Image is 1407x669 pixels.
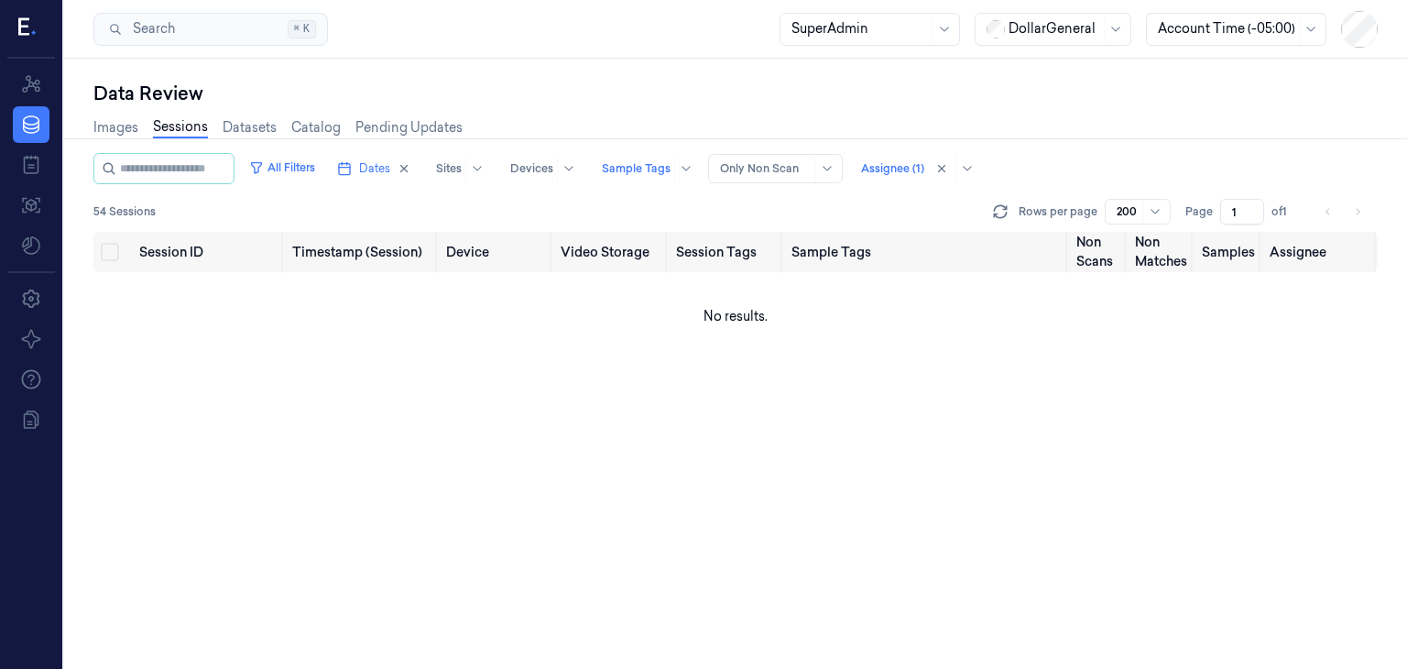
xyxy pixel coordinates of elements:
[93,203,156,220] span: 54 Sessions
[1262,232,1378,272] th: Assignee
[153,117,208,138] a: Sessions
[330,154,418,183] button: Dates
[291,118,341,137] a: Catalog
[439,232,554,272] th: Device
[784,232,1069,272] th: Sample Tags
[553,232,669,272] th: Video Storage
[1194,232,1262,272] th: Samples
[223,118,277,137] a: Datasets
[93,272,1378,360] td: No results.
[1128,232,1194,272] th: Non Matches
[1271,203,1301,220] span: of 1
[355,118,463,137] a: Pending Updates
[132,232,285,272] th: Session ID
[359,160,390,177] span: Dates
[285,232,439,272] th: Timestamp (Session)
[242,153,322,182] button: All Filters
[101,243,119,261] button: Select all
[125,19,175,38] span: Search
[93,81,1378,106] div: Data Review
[93,118,138,137] a: Images
[1185,203,1213,220] span: Page
[93,13,328,46] button: Search⌘K
[1019,203,1097,220] p: Rows per page
[1315,199,1370,225] nav: pagination
[1069,232,1127,272] th: Non Scans
[669,232,784,272] th: Session Tags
